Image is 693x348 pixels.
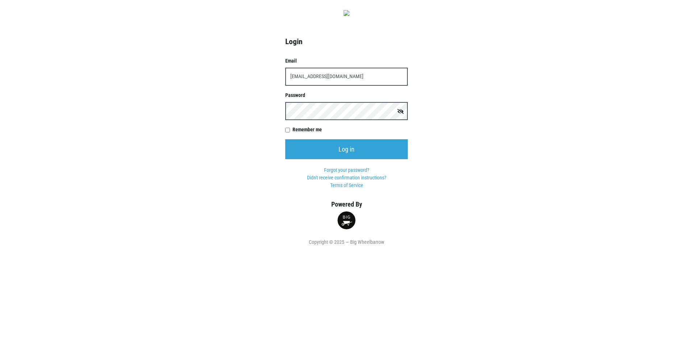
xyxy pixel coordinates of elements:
[285,57,408,65] label: Email
[285,37,408,46] h4: Login
[307,175,386,181] a: Didn't receive confirmation instructions?
[330,182,363,188] a: Terms of Service
[344,10,349,16] img: 279edf242af8f9d49a69d9d2afa010fb.png
[274,238,419,246] div: Copyright © 2025 — Big Wheelbarrow
[274,200,419,208] h5: Powered By
[324,167,369,173] a: Forgot your password?
[337,211,356,229] img: small-round-logo-d6fdfe68ae19b7bfced82731a0234da4.png
[285,139,408,159] input: Log in
[285,92,408,99] label: Password
[292,126,408,133] label: Remember me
